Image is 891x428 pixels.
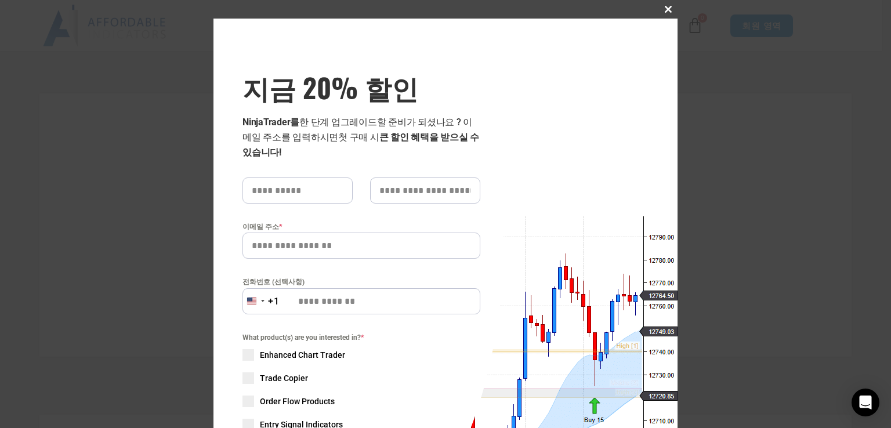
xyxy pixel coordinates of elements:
[299,117,377,128] font: 한 단계 업그레이드
[268,296,280,307] font: +1
[338,132,379,143] font: 첫 구매 시
[242,223,279,231] font: 이메일 주소
[242,288,280,314] button: Selected country
[242,332,480,343] span: What product(s) are you interested in?
[242,372,480,384] label: Trade Copier
[242,396,480,407] label: Order Flow Products
[242,278,305,286] font: 전화번호 (선택사항)
[852,389,879,416] div: Open Intercom Messenger
[242,349,480,361] label: Enhanced Chart Trader
[260,396,335,407] span: Order Flow Products
[260,349,345,361] span: Enhanced Chart Trader
[260,372,308,384] span: Trade Copier
[242,67,418,107] font: 지금 20% 할인
[242,117,299,128] font: NinjaTrader를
